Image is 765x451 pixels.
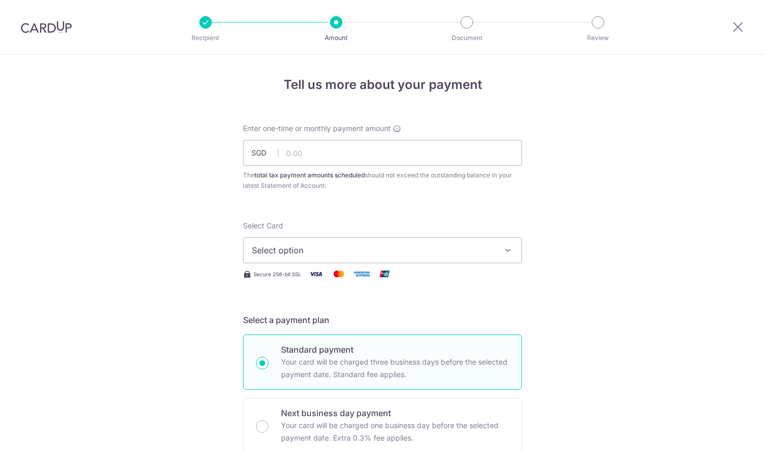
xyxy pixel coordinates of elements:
input: 0.00 [243,140,522,166]
p: Recipient [167,33,244,43]
div: The should not exceed the outstanding balance in your latest Statement of Account. [243,170,522,191]
p: Next business day payment [281,407,509,419]
img: CardUp [21,21,72,33]
p: Amount [298,33,375,43]
p: Document [428,33,505,43]
img: Union Pay [374,267,395,280]
img: American Express [351,267,372,280]
p: Standard payment [281,343,509,356]
img: Visa [305,267,326,280]
img: Mastercard [328,267,349,280]
h5: Select a payment plan [243,314,522,326]
span: SGD [251,148,278,158]
p: Review [559,33,636,43]
span: Enter one-time or monthly payment amount [243,123,391,134]
span: translation missing: en.payables.payment_networks.credit_card.summary.labels.select_card [243,221,283,230]
b: total tax payment amounts scheduled [254,171,365,179]
span: Secure 256-bit SSL [253,270,301,278]
h4: Tell us more about your payment [243,75,522,94]
button: Select option [243,237,522,263]
p: Your card will be charged three business days before the selected payment date. Standard fee appl... [281,356,509,381]
p: Your card will be charged one business day before the selected payment date. Extra 0.3% fee applies. [281,419,509,444]
span: Select option [252,244,494,256]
